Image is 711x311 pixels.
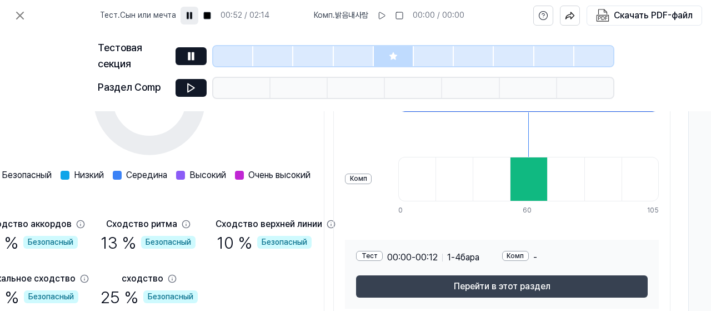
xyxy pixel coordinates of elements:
[98,42,142,70] font: Тестовая секция
[538,10,548,21] svg: помощь
[2,170,52,180] font: Безопасный
[523,206,532,214] font: 60
[333,11,335,19] font: .
[101,287,120,307] font: 25
[451,252,455,263] font: -
[118,11,120,19] font: .
[335,11,368,19] font: 밝음내사람
[101,233,118,253] font: 13
[28,238,73,246] font: Безопасный
[217,233,234,253] font: 10
[248,170,311,180] font: Очень высокий
[189,170,226,180] font: Высокий
[412,252,415,263] font: -
[124,287,139,307] font: %
[28,292,74,301] font: Безопасный
[262,238,307,246] font: Безопасный
[120,11,176,19] font: Сын или мечта
[4,233,19,253] font: %
[398,206,403,214] font: 0
[594,6,695,25] button: Скачать PDF-файл
[455,252,460,263] font: 4
[460,252,479,263] font: бара
[5,287,19,307] font: %
[447,252,451,263] font: 1
[413,11,464,19] font: 00:00 / 00:00
[314,11,333,19] font: Комп
[454,281,550,292] font: Перейти в этот раздел
[106,219,177,229] font: Сходство ритма
[387,252,412,263] font: 00:00
[74,170,104,180] font: Низкий
[356,275,648,298] button: Перейти в этот раздел
[238,233,253,253] font: %
[221,11,269,19] font: 00:52 / 02:14
[362,252,378,260] font: Тест
[100,11,118,19] font: Тест
[565,11,575,21] img: делиться
[350,175,367,182] font: Комп
[126,170,167,180] font: Середина
[216,219,322,229] font: Сходство верхней линии
[596,9,609,22] img: Скачать PDF-файл
[146,238,191,246] font: Безопасный
[148,292,193,301] font: Безопасный
[507,252,524,260] font: Комп
[415,252,438,263] font: 00:12
[614,10,693,21] font: Скачать PDF-файл
[122,273,163,284] font: сходство
[647,206,659,214] font: 105
[533,252,537,263] font: -
[533,6,553,26] button: помощь
[98,81,161,93] font: Раздел Comp
[122,233,137,253] font: %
